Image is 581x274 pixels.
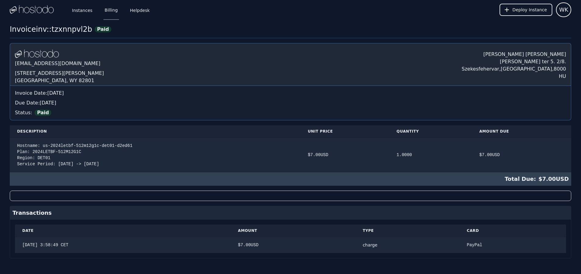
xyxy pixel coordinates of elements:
[512,7,547,13] span: Deploy Instance
[467,242,559,248] div: PayPal
[10,172,571,186] div: $ 7.00 USD
[479,152,564,158] div: $ 7.00 USD
[15,77,104,84] div: [GEOGRAPHIC_DATA], WY 82801
[559,5,568,14] span: WK
[462,48,566,58] div: [PERSON_NAME] [PERSON_NAME]
[10,5,54,14] img: Logo
[15,99,566,107] div: Due Date: [DATE]
[15,90,566,97] div: Invoice Date: [DATE]
[397,152,465,158] div: 1.0000
[95,26,111,32] span: Paid
[15,59,104,70] div: [EMAIL_ADDRESS][DOMAIN_NAME]
[34,110,51,116] span: Paid
[15,70,104,77] div: [STREET_ADDRESS][PERSON_NAME]
[462,65,566,73] div: Szekesfehervar , [GEOGRAPHIC_DATA] , 8000
[10,125,301,138] th: Description
[556,2,571,17] button: User menu
[15,225,231,237] th: Date
[389,125,472,138] th: Quantity
[500,4,552,16] button: Deploy Instance
[363,242,452,248] div: charge
[10,206,571,220] div: Transactions
[22,242,223,248] div: [DATE] 3:58:49 CET
[460,225,566,237] th: Card
[308,152,382,158] div: $ 7.00 USD
[301,125,389,138] th: Unit Price
[355,225,460,237] th: Type
[17,143,293,167] div: Hostname: us-2024letbf-512m12g1c-det01-d2ed61 Plan: 2024LETBF-512M12G1C Region: DET01 Service Per...
[505,175,539,183] span: Total Due:
[238,242,348,248] div: $ 7.00 USD
[231,225,355,237] th: Amount
[10,24,92,34] div: Invoice inv::tzxnnpvl2b
[472,125,571,138] th: Amount Due
[462,73,566,80] div: HU
[15,49,59,59] img: Logo
[15,107,566,116] div: Status:
[462,58,566,65] div: [PERSON_NAME] ter 5. 2/8.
